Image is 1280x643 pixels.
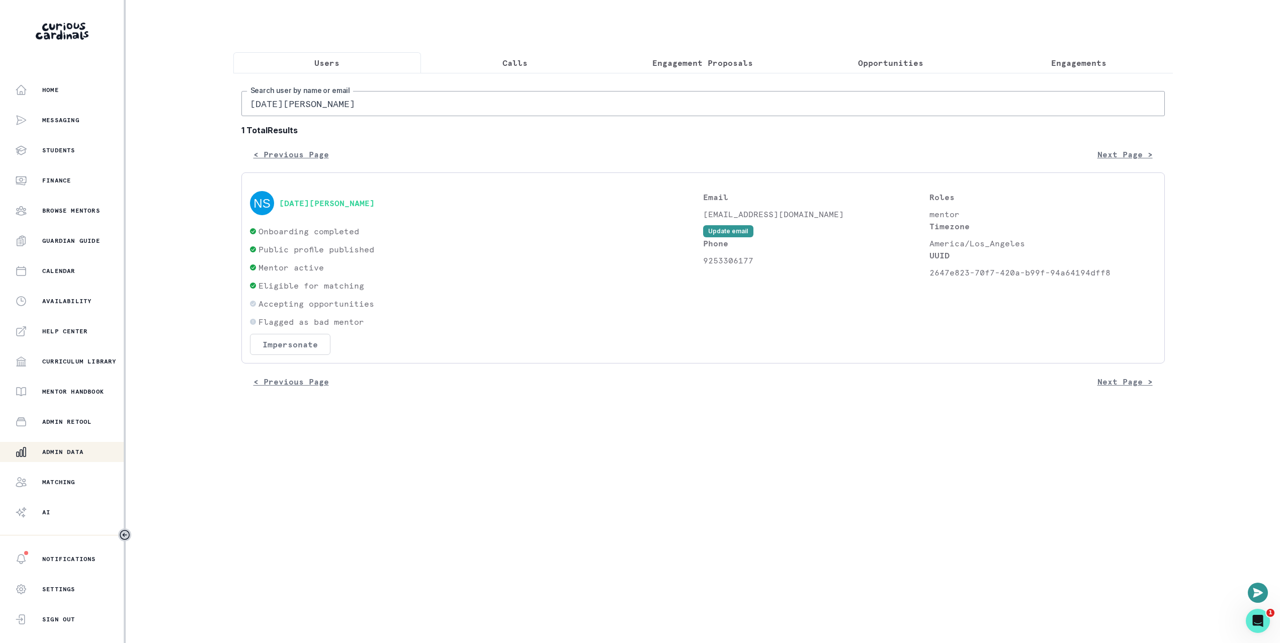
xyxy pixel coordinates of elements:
[259,225,359,237] p: Onboarding completed
[502,57,528,69] p: Calls
[42,508,50,516] p: AI
[42,388,104,396] p: Mentor Handbook
[42,86,59,94] p: Home
[42,448,83,456] p: Admin Data
[279,198,375,208] button: [DATE][PERSON_NAME]
[259,316,364,328] p: Flagged as bad mentor
[259,298,374,310] p: Accepting opportunities
[42,585,75,593] p: Settings
[42,555,96,563] p: Notifications
[703,191,930,203] p: Email
[241,144,341,164] button: < Previous Page
[314,57,339,69] p: Users
[118,528,131,541] button: Toggle sidebar
[858,57,923,69] p: Opportunities
[42,615,75,623] p: Sign Out
[259,243,374,255] p: Public profile published
[1266,609,1274,617] span: 1
[42,267,75,275] p: Calendar
[703,225,753,237] button: Update email
[259,261,324,273] p: Mentor active
[42,146,75,154] p: Students
[929,208,1156,220] p: mentor
[652,57,753,69] p: Engagement Proposals
[1246,609,1270,633] iframe: Intercom live chat
[259,280,364,292] p: Eligible for matching
[250,191,274,215] img: svg
[1085,372,1165,392] button: Next Page >
[929,266,1156,279] p: 2647e823-70f7-420a-b99f-94a64194dff8
[36,23,89,40] img: Curious Cardinals Logo
[703,237,930,249] p: Phone
[42,478,75,486] p: Matching
[929,220,1156,232] p: Timezone
[241,124,1165,136] b: 1 Total Results
[42,176,71,185] p: Finance
[1085,144,1165,164] button: Next Page >
[1051,57,1106,69] p: Engagements
[929,191,1156,203] p: Roles
[42,237,100,245] p: Guardian Guide
[42,297,92,305] p: Availability
[929,249,1156,261] p: UUID
[42,207,100,215] p: Browse Mentors
[42,327,88,335] p: Help Center
[1248,583,1268,603] button: Open or close messaging widget
[703,208,930,220] p: [EMAIL_ADDRESS][DOMAIN_NAME]
[703,254,930,266] p: 9253306177
[42,418,92,426] p: Admin Retool
[241,372,341,392] button: < Previous Page
[929,237,1156,249] p: America/Los_Angeles
[42,116,79,124] p: Messaging
[42,357,117,365] p: Curriculum Library
[250,334,330,355] button: Impersonate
